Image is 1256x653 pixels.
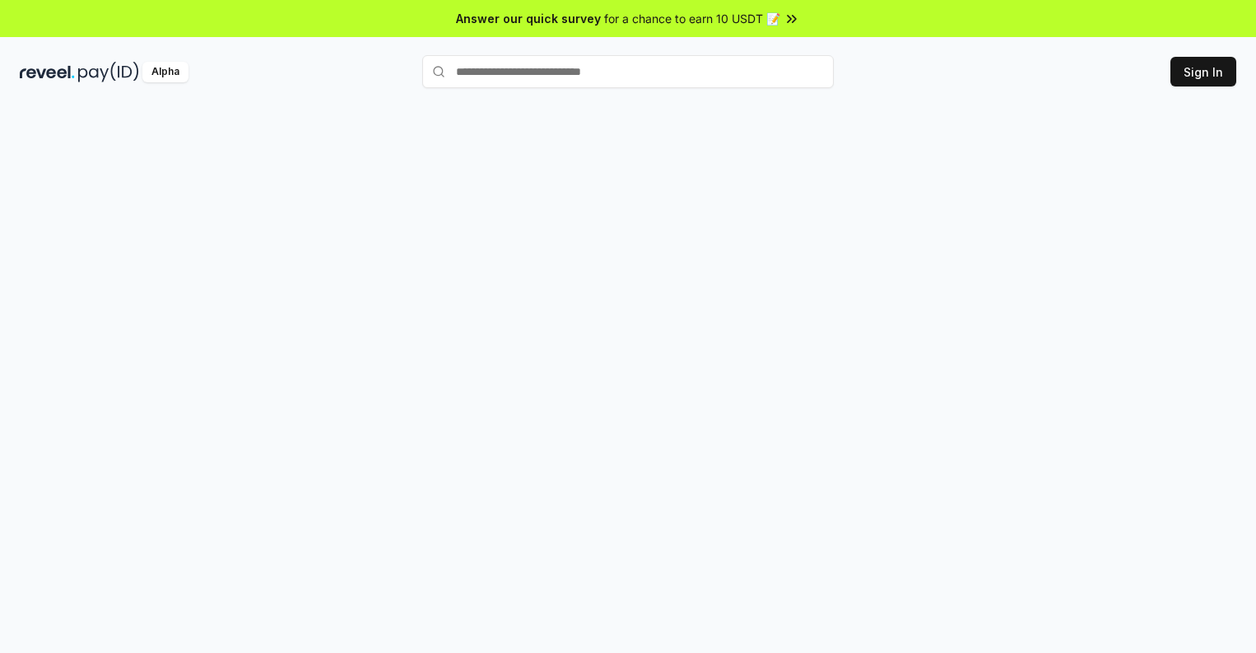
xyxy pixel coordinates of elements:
[1170,57,1236,86] button: Sign In
[456,10,601,27] span: Answer our quick survey
[142,62,188,82] div: Alpha
[20,62,75,82] img: reveel_dark
[78,62,139,82] img: pay_id
[604,10,780,27] span: for a chance to earn 10 USDT 📝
